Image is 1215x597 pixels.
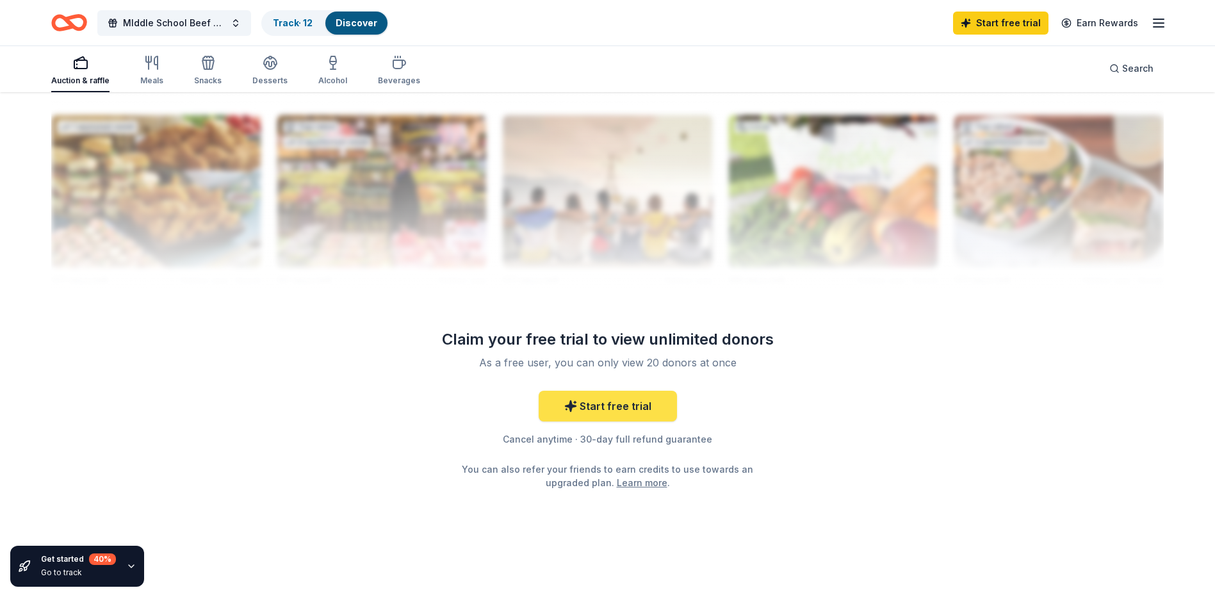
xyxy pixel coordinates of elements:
button: Track· 12Discover [261,10,389,36]
a: Discover [336,17,377,28]
button: Search [1099,56,1164,81]
span: Search [1122,61,1154,76]
a: Earn Rewards [1054,12,1146,35]
button: Beverages [378,50,420,92]
a: Learn more [617,476,667,489]
button: Desserts [252,50,288,92]
div: You can also refer your friends to earn credits to use towards an upgraded plan. . [459,462,756,489]
button: Snacks [194,50,222,92]
button: Auction & raffle [51,50,110,92]
div: Claim your free trial to view unlimited donors [423,329,792,350]
div: Alcohol [318,76,347,86]
a: Start free trial [953,12,1048,35]
div: Beverages [378,76,420,86]
div: Snacks [194,76,222,86]
a: Home [51,8,87,38]
button: Alcohol [318,50,347,92]
div: 40 % [89,553,116,565]
div: Auction & raffle [51,76,110,86]
div: Meals [140,76,163,86]
div: Get started [41,553,116,565]
div: Go to track [41,568,116,578]
button: Meals [140,50,163,92]
button: MIddle School Beef Steak and Tricky Tray [97,10,251,36]
div: Cancel anytime · 30-day full refund guarantee [423,432,792,447]
a: Start free trial [539,391,677,421]
a: Track· 12 [273,17,313,28]
div: Desserts [252,76,288,86]
div: As a free user, you can only view 20 donors at once [439,355,777,370]
span: MIddle School Beef Steak and Tricky Tray [123,15,225,31]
